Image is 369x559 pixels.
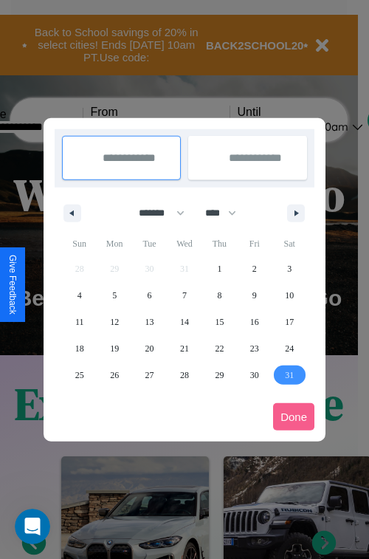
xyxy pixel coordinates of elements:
[237,309,272,335] button: 16
[167,232,201,256] span: Wed
[132,232,167,256] span: Tue
[217,256,221,282] span: 1
[252,256,257,282] span: 2
[110,362,119,388] span: 26
[132,282,167,309] button: 6
[112,282,117,309] span: 5
[97,232,131,256] span: Mon
[7,255,18,315] div: Give Feedback
[62,309,97,335] button: 11
[285,335,294,362] span: 24
[237,282,272,309] button: 9
[75,362,84,388] span: 25
[202,282,237,309] button: 8
[250,362,259,388] span: 30
[97,335,131,362] button: 19
[167,309,201,335] button: 14
[148,282,152,309] span: 6
[272,232,307,256] span: Sat
[215,335,224,362] span: 22
[77,282,82,309] span: 4
[97,362,131,388] button: 26
[180,309,189,335] span: 14
[167,335,201,362] button: 21
[285,362,294,388] span: 31
[237,232,272,256] span: Fri
[62,335,97,362] button: 18
[273,403,314,431] button: Done
[110,309,119,335] span: 12
[250,335,259,362] span: 23
[62,282,97,309] button: 4
[287,256,292,282] span: 3
[75,335,84,362] span: 18
[132,362,167,388] button: 27
[15,509,50,544] iframe: Intercom live chat
[272,256,307,282] button: 3
[237,256,272,282] button: 2
[167,362,201,388] button: 28
[62,232,97,256] span: Sun
[97,282,131,309] button: 5
[145,309,154,335] span: 13
[132,309,167,335] button: 13
[145,362,154,388] span: 27
[202,362,237,388] button: 29
[272,335,307,362] button: 24
[252,282,257,309] span: 9
[167,282,201,309] button: 7
[250,309,259,335] span: 16
[272,362,307,388] button: 31
[237,335,272,362] button: 23
[285,282,294,309] span: 10
[145,335,154,362] span: 20
[202,232,237,256] span: Thu
[202,335,237,362] button: 22
[215,309,224,335] span: 15
[217,282,221,309] span: 8
[132,335,167,362] button: 20
[75,309,84,335] span: 11
[272,282,307,309] button: 10
[202,256,237,282] button: 1
[62,362,97,388] button: 25
[202,309,237,335] button: 15
[272,309,307,335] button: 17
[97,309,131,335] button: 12
[285,309,294,335] span: 17
[215,362,224,388] span: 29
[110,335,119,362] span: 19
[182,282,187,309] span: 7
[180,362,189,388] span: 28
[180,335,189,362] span: 21
[237,362,272,388] button: 30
